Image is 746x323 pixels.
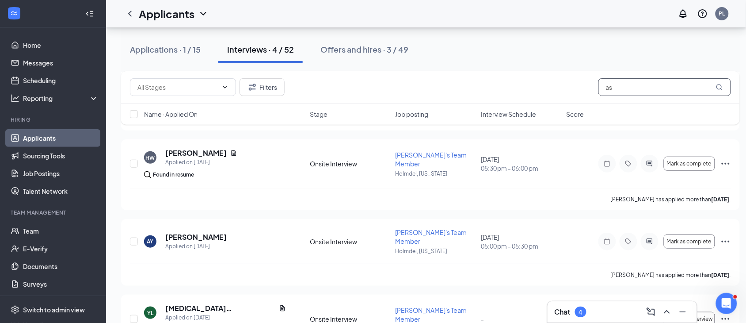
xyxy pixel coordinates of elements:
[230,150,237,157] svg: Document
[396,170,476,177] p: Holmdel, [US_STATE]
[579,308,582,316] div: 4
[664,157,715,171] button: Mark as complete
[481,164,561,173] span: 05:30 pm - 06:00 pm
[310,159,390,168] div: Onsite Interview
[85,9,94,18] svg: Collapse
[598,78,731,96] input: Search in interviews
[165,148,227,158] h5: [PERSON_NAME]
[23,275,99,293] a: Surveys
[320,44,408,55] div: Offers and hires · 3 / 49
[712,196,730,203] b: [DATE]
[144,171,151,178] img: search.bf7aa3482b7795d4f01b.svg
[23,165,99,182] a: Job Postings
[23,182,99,200] a: Talent Network
[23,129,99,147] a: Applicants
[279,305,286,312] svg: Document
[221,84,228,91] svg: ChevronDown
[130,44,201,55] div: Applications · 1 / 15
[644,160,655,167] svg: ActiveChat
[153,170,194,179] div: Found in resume
[644,305,658,319] button: ComposeMessage
[664,235,715,249] button: Mark as complete
[720,236,731,247] svg: Ellipses
[198,8,209,19] svg: ChevronDown
[716,84,723,91] svg: MagnifyingGlass
[611,271,731,279] p: [PERSON_NAME] has applied more than .
[555,307,571,317] h3: Chat
[11,94,19,103] svg: Analysis
[165,158,237,167] div: Applied on [DATE]
[646,307,656,317] svg: ComposeMessage
[23,222,99,240] a: Team
[144,110,198,119] span: Name · Applied On
[602,238,613,245] svg: Note
[720,158,731,169] svg: Ellipses
[11,209,97,216] div: Team Management
[165,232,227,242] h5: [PERSON_NAME]
[481,242,561,250] span: 05:00 pm - 05:30 pm
[396,110,429,119] span: Job posting
[697,8,708,19] svg: QuestionInfo
[396,247,476,255] p: Holmdel, [US_STATE]
[165,242,227,251] div: Applied on [DATE]
[11,116,97,123] div: Hiring
[481,233,561,250] div: [DATE]
[23,36,99,54] a: Home
[23,305,85,314] div: Switch to admin view
[623,160,634,167] svg: Tag
[23,54,99,72] a: Messages
[602,160,613,167] svg: Note
[23,258,99,275] a: Documents
[396,306,467,323] span: [PERSON_NAME]'s Team Member
[611,196,731,203] p: [PERSON_NAME] has applied more than .
[396,228,467,245] span: [PERSON_NAME]'s Team Member
[677,307,688,317] svg: Minimize
[227,44,294,55] div: Interviews · 4 / 52
[660,305,674,319] button: ChevronUp
[667,238,712,245] span: Mark as complete
[623,238,634,245] svg: Tag
[147,309,153,317] div: YL
[396,151,467,168] span: [PERSON_NAME]'s Team Member
[719,10,725,17] div: PL
[716,293,737,314] iframe: Intercom live chat
[147,238,154,245] div: AY
[481,315,484,323] span: -
[23,94,99,103] div: Reporting
[712,272,730,278] b: [DATE]
[310,110,327,119] span: Stage
[139,6,194,21] h1: Applicants
[310,237,390,246] div: Onsite Interview
[481,155,561,173] div: [DATE]
[644,238,655,245] svg: ActiveChat
[676,305,690,319] button: Minimize
[165,304,275,313] h5: [MEDICAL_DATA][PERSON_NAME]
[23,240,99,258] a: E-Verify
[567,110,584,119] span: Score
[667,161,712,167] span: Mark as complete
[125,8,135,19] svg: ChevronLeft
[146,154,155,161] div: HW
[23,147,99,165] a: Sourcing Tools
[137,82,218,92] input: All Stages
[10,9,19,18] svg: WorkstreamLogo
[662,307,672,317] svg: ChevronUp
[11,305,19,314] svg: Settings
[23,72,99,89] a: Scheduling
[165,313,286,322] div: Applied on [DATE]
[240,78,285,96] button: Filter Filters
[481,110,537,119] span: Interview Schedule
[678,8,689,19] svg: Notifications
[247,82,258,92] svg: Filter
